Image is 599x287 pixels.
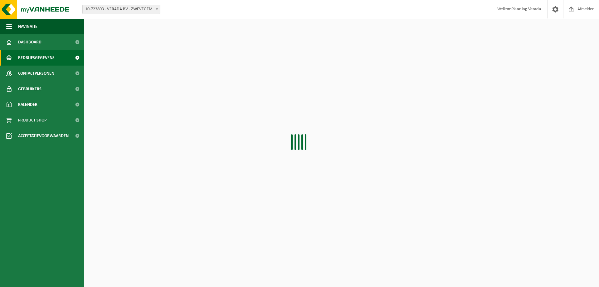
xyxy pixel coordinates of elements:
span: 10-723803 - VERADA BV - ZWEVEGEM [82,5,160,14]
span: Acceptatievoorwaarden [18,128,69,144]
span: Kalender [18,97,37,112]
span: Bedrijfsgegevens [18,50,55,66]
span: Navigatie [18,19,37,34]
span: Dashboard [18,34,41,50]
strong: Planning Verada [511,7,541,12]
span: Gebruikers [18,81,41,97]
span: Contactpersonen [18,66,54,81]
span: 10-723803 - VERADA BV - ZWEVEGEM [83,5,160,14]
span: Product Shop [18,112,46,128]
